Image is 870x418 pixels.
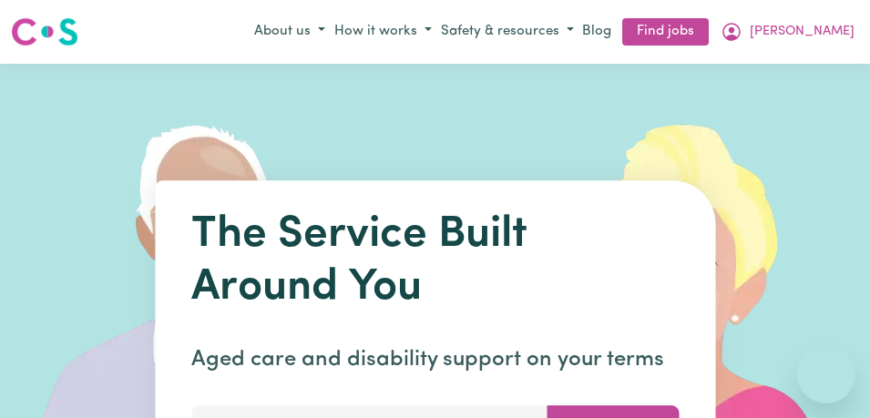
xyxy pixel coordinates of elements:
[330,17,436,47] button: How it works
[750,22,855,42] span: [PERSON_NAME]
[797,345,855,403] iframe: Button to launch messaging window
[11,11,78,53] a: Careseekers logo
[11,15,78,48] img: Careseekers logo
[436,17,578,47] button: Safety & resources
[250,17,330,47] button: About us
[622,18,709,46] a: Find jobs
[191,343,679,376] p: Aged care and disability support on your terms
[716,16,859,47] button: My Account
[578,18,615,46] a: Blog
[191,209,679,314] h1: The Service Built Around You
